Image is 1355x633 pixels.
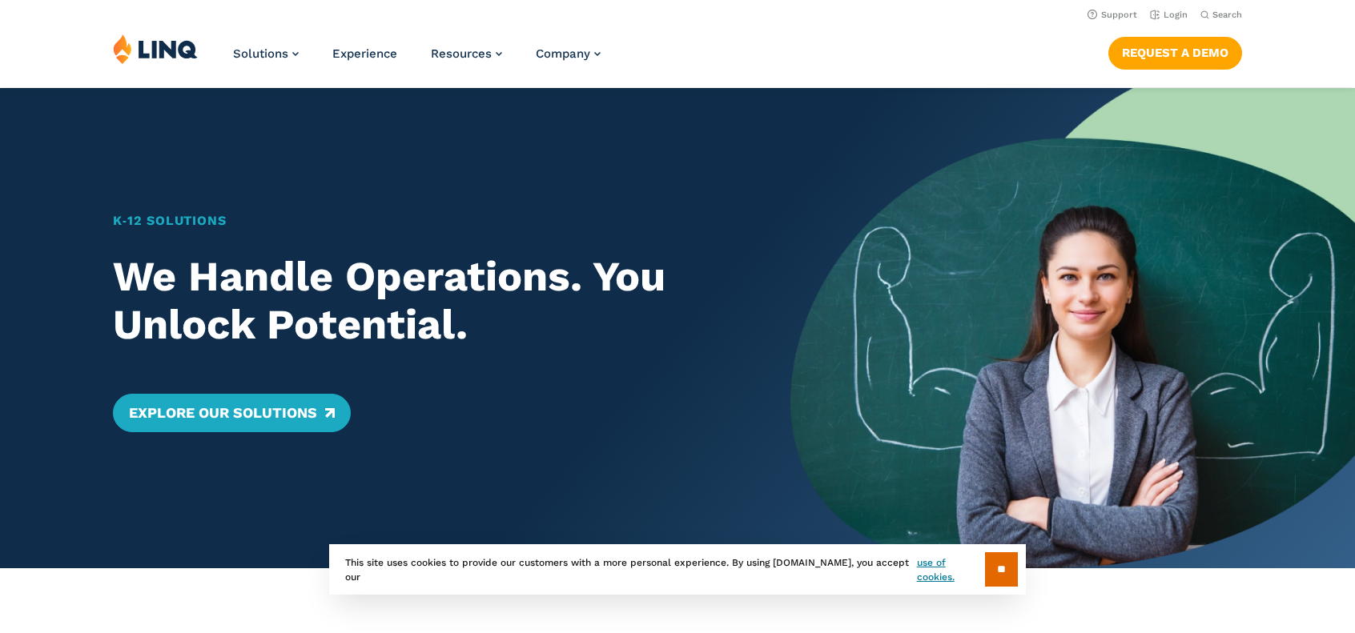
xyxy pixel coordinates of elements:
div: This site uses cookies to provide our customers with a more personal experience. By using [DOMAIN... [329,544,1026,595]
a: use of cookies. [917,555,985,584]
button: Open Search Bar [1200,9,1242,21]
img: LINQ | K‑12 Software [113,34,198,64]
nav: Button Navigation [1108,34,1242,69]
a: Request a Demo [1108,37,1242,69]
span: Search [1212,10,1242,20]
a: Resources [431,46,502,61]
span: Resources [431,46,492,61]
span: Company [536,46,590,61]
a: Company [536,46,601,61]
a: Explore Our Solutions [113,394,351,432]
h2: We Handle Operations. You Unlock Potential. [113,253,735,349]
span: Solutions [233,46,288,61]
nav: Primary Navigation [233,34,601,86]
a: Experience [332,46,397,61]
a: Login [1150,10,1188,20]
img: Home Banner [790,88,1355,568]
a: Solutions [233,46,299,61]
h1: K‑12 Solutions [113,211,735,230]
a: Support [1088,10,1137,20]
